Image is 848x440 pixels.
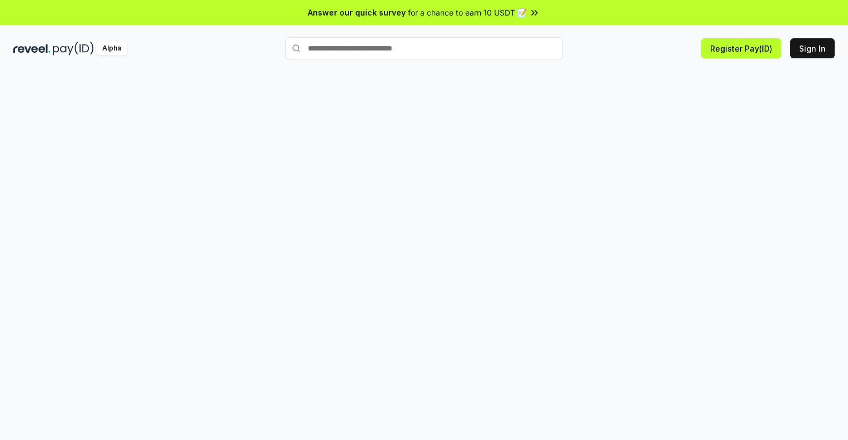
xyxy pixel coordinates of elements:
[308,7,406,18] span: Answer our quick survey
[96,42,127,55] div: Alpha
[53,42,94,55] img: pay_id
[790,38,835,58] button: Sign In
[701,38,781,58] button: Register Pay(ID)
[408,7,527,18] span: for a chance to earn 10 USDT 📝
[13,42,51,55] img: reveel_dark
